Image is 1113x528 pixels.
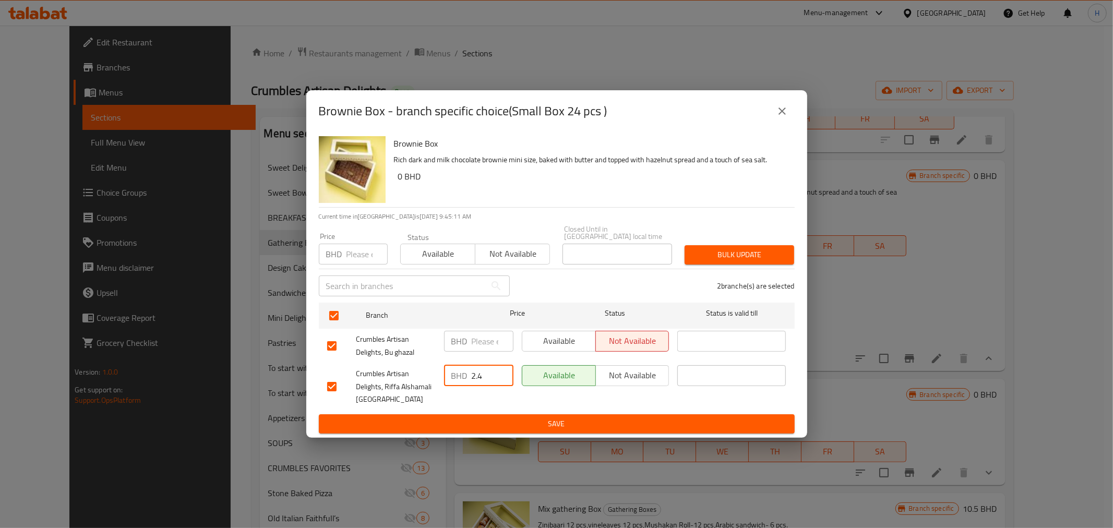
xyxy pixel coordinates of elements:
input: Please enter price [472,331,513,352]
h6: Brownie Box [394,136,786,151]
span: Not available [600,333,665,349]
p: BHD [451,335,468,347]
button: Available [400,244,475,265]
span: Branch [366,309,474,322]
p: Current time in [GEOGRAPHIC_DATA] is [DATE] 9:45:11 AM [319,212,795,221]
p: BHD [451,369,468,382]
button: Bulk update [685,245,794,265]
p: 2 branche(s) are selected [717,281,795,291]
h6: 0 BHD [398,169,786,184]
span: Crumbles Artisan Delights, Bu ghazal [356,333,436,359]
h2: Brownie Box - branch specific choice(Small Box 24 pcs ) [319,103,607,119]
button: Available [522,331,596,352]
span: Crumbles Artisan Delights, Riffa Alshamali [GEOGRAPHIC_DATA] [356,367,436,406]
span: Bulk update [693,248,786,261]
p: Rich dark and milk chocolate brownie mini size, baked with butter and topped with hazelnut spread... [394,153,786,166]
span: Not available [480,246,546,261]
span: Not available [600,368,665,383]
span: Available [526,368,592,383]
span: Save [327,417,786,430]
img: Brownie Box [319,136,386,203]
button: Save [319,414,795,434]
p: BHD [326,248,342,260]
input: Please enter price [346,244,388,265]
span: Status is valid till [677,307,786,320]
button: close [770,99,795,124]
span: Price [483,307,552,320]
button: Not available [595,331,669,352]
button: Not available [595,365,669,386]
button: Not available [475,244,550,265]
span: Status [560,307,669,320]
input: Please enter price [472,365,513,386]
button: Available [522,365,596,386]
input: Search in branches [319,275,486,296]
span: Available [405,246,471,261]
span: Available [526,333,592,349]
